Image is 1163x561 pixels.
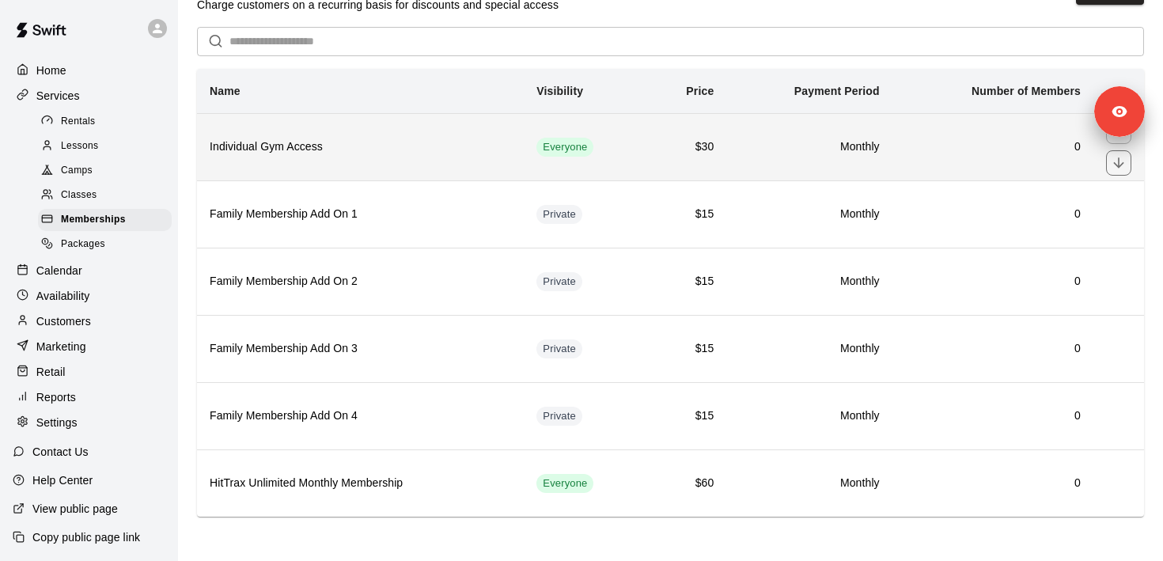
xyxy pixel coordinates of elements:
div: Packages [38,233,172,256]
div: This membership is hidden from the memberships page [536,339,582,358]
a: Camps [38,159,178,184]
h6: $15 [660,340,714,358]
h6: Monthly [739,138,879,156]
p: Services [36,88,80,104]
h6: 0 [905,206,1081,223]
a: Lessons [38,134,178,158]
h6: HitTrax Unlimited Monthly Membership [210,475,511,492]
p: Marketing [36,339,86,354]
h6: $60 [660,475,714,492]
span: Classes [61,188,97,203]
span: Packages [61,237,105,252]
a: Calendar [13,259,165,282]
div: This membership is visible to all customers [536,474,593,493]
a: Settings [13,411,165,434]
a: Rentals [38,109,178,134]
b: Price [686,85,714,97]
h6: 0 [905,340,1081,358]
b: Payment Period [794,85,880,97]
h6: 0 [905,273,1081,290]
span: Lessons [61,138,99,154]
span: Everyone [536,140,593,155]
div: Lessons [38,135,172,157]
h6: Family Membership Add On 3 [210,340,511,358]
p: Calendar [36,263,82,279]
span: Camps [61,163,93,179]
a: Availability [13,284,165,308]
p: Reports [36,389,76,405]
h6: Monthly [739,273,879,290]
a: Retail [13,360,165,384]
h6: 0 [905,475,1081,492]
h6: $15 [660,206,714,223]
div: Classes [38,184,172,207]
p: View public page [32,501,118,517]
h6: $30 [660,138,714,156]
a: Customers [13,309,165,333]
b: Name [210,85,241,97]
div: Memberships [38,209,172,231]
a: Packages [38,233,178,257]
b: Number of Members [972,85,1081,97]
b: Visibility [536,85,583,97]
p: Availability [36,288,90,304]
button: move item down [1106,150,1131,176]
a: Marketing [13,335,165,358]
span: Rentals [61,114,96,130]
a: Reports [13,385,165,409]
p: Help Center [32,472,93,488]
h6: $15 [660,273,714,290]
span: Private [536,207,582,222]
h6: 0 [905,138,1081,156]
div: Camps [38,160,172,182]
p: Settings [36,415,78,430]
p: Retail [36,364,66,380]
a: Classes [38,184,178,208]
h6: Monthly [739,206,879,223]
span: Private [536,275,582,290]
a: Home [13,59,165,82]
h6: Family Membership Add On 2 [210,273,511,290]
h6: Monthly [739,475,879,492]
span: Private [536,409,582,424]
span: Private [536,342,582,357]
table: simple table [197,69,1144,517]
div: This membership is hidden from the memberships page [536,272,582,291]
h6: $15 [660,407,714,425]
h6: Monthly [739,340,879,358]
h6: Monthly [739,407,879,425]
h6: Family Membership Add On 4 [210,407,511,425]
h6: 0 [905,407,1081,425]
span: Memberships [61,212,126,228]
span: Everyone [536,476,593,491]
div: This membership is visible to all customers [536,138,593,157]
p: Home [36,63,66,78]
h6: Individual Gym Access [210,138,511,156]
p: Customers [36,313,91,329]
a: Memberships [38,208,178,233]
h6: Family Membership Add On 1 [210,206,511,223]
p: Contact Us [32,444,89,460]
div: This membership is hidden from the memberships page [536,205,582,224]
p: Copy public page link [32,529,140,545]
div: Rentals [38,111,172,133]
a: Services [13,84,165,108]
div: This membership is hidden from the memberships page [536,407,582,426]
